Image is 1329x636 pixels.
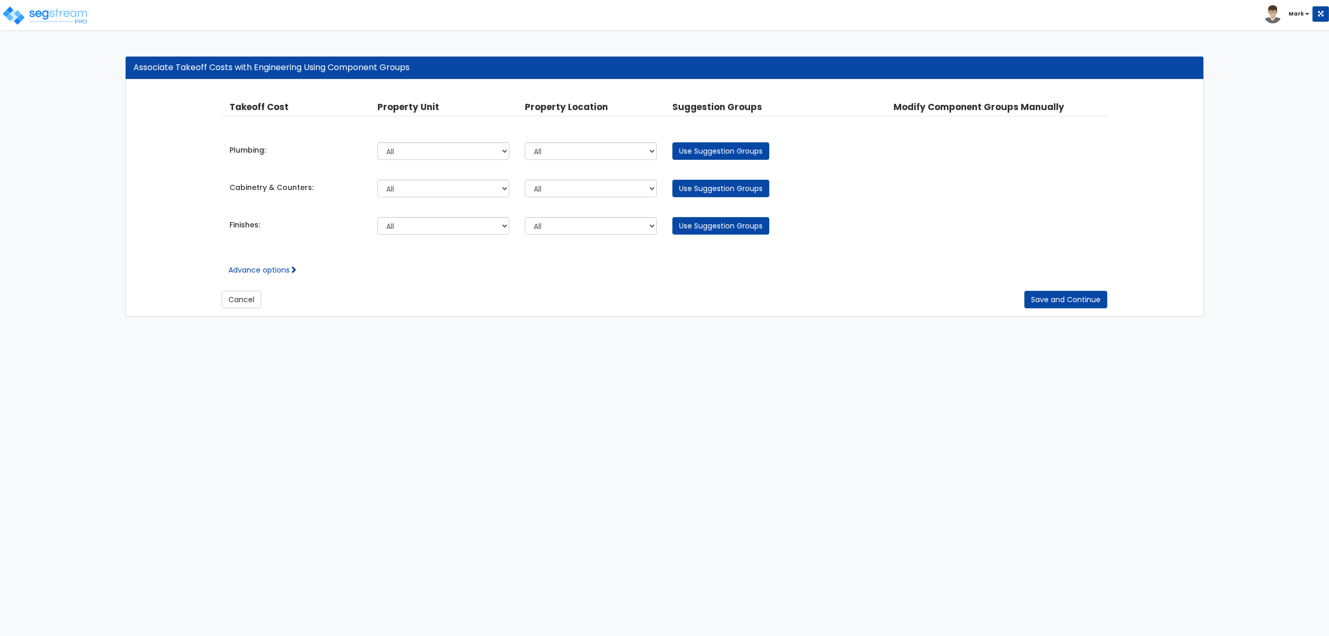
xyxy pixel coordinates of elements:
b: Suggestion Groups [672,101,762,113]
button: Cancel [222,291,261,308]
img: logo_pro_r.png [2,5,90,26]
label: Finishes: [229,220,260,230]
img: avatar.png [1264,5,1282,23]
div: Associate Takeoff Costs with Engineering Using Component Groups [133,62,1196,74]
b: Mark [1289,10,1304,18]
a: Use Suggestion Groups [672,142,769,160]
label: Plumbing: [229,145,266,155]
b: Modify Component Groups Manually [893,101,1064,113]
a: Use Suggestion Groups [672,217,769,235]
b: Takeoff Cost [229,101,289,113]
b: Property Location [525,101,608,113]
a: Use Suggestion Groups [672,180,769,197]
b: Property Unit [377,101,439,113]
a: Advance options [228,265,297,275]
button: Save and Continue [1024,291,1107,308]
label: Cabinetry & Counters: [229,182,314,193]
